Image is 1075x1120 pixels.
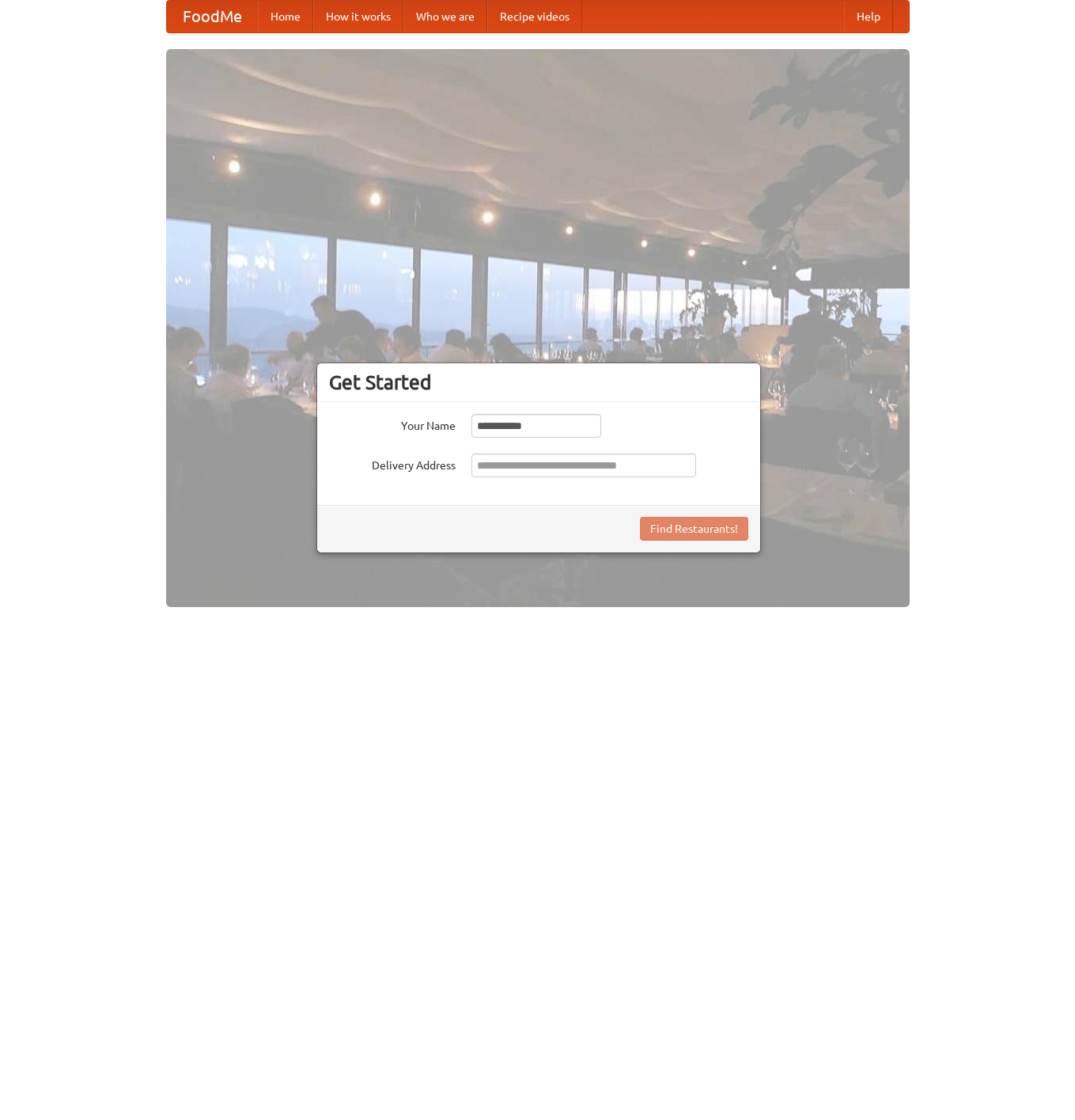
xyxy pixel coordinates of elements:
[329,454,456,473] label: Delivery Address
[329,414,456,434] label: Your Name
[313,1,403,32] a: How it works
[844,1,893,32] a: Help
[487,1,582,32] a: Recipe videos
[403,1,487,32] a: Who we are
[258,1,313,32] a: Home
[640,517,748,541] button: Find Restaurants!
[329,370,748,394] h3: Get Started
[167,1,258,32] a: FoodMe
